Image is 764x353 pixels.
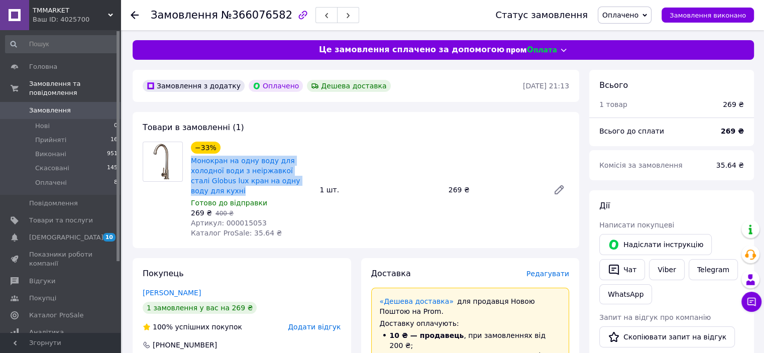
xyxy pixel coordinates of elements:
span: Комісія за замовлення [599,161,683,169]
div: Замовлення з додатку [143,80,245,92]
button: Чат з покупцем [741,292,761,312]
span: 16 [111,136,118,145]
span: Всього [599,80,628,90]
span: Замовлення виконано [670,12,746,19]
span: Оплачено [602,11,638,19]
a: Монокран на одну воду для холодної води з неіржавкої сталі Globus lux кран на одну воду для кухні [191,157,300,195]
button: Скопіювати запит на відгук [599,326,735,347]
span: Товари та послуги [29,216,93,225]
span: 35.64 ₴ [716,161,744,169]
span: №366076582 [221,9,292,21]
div: Ваш ID: 4025700 [33,15,121,24]
span: Скасовані [35,164,69,173]
time: [DATE] 21:13 [523,82,569,90]
button: Замовлення виконано [662,8,754,23]
span: Показники роботи компанії [29,250,93,268]
span: Покупець [143,269,184,278]
span: Написати покупцеві [599,221,674,229]
a: [PERSON_NAME] [143,289,201,297]
span: Повідомлення [29,199,78,208]
span: Аналітика [29,328,64,337]
span: Відгуки [29,277,55,286]
div: Повернутися назад [131,10,139,20]
span: Прийняті [35,136,66,145]
div: 1 шт. [315,183,444,197]
span: 8 [114,178,118,187]
div: 1 замовлення у вас на 269 ₴ [143,302,257,314]
span: Замовлення [29,106,71,115]
span: Виконані [35,150,66,159]
span: Нові [35,122,50,131]
span: 145 [107,164,118,173]
span: Товари в замовленні (1) [143,123,244,132]
span: Готово до відправки [191,199,267,207]
span: 10 [103,233,116,242]
span: 100% [153,323,173,331]
span: Дії [599,201,610,210]
span: 1 товар [599,100,627,108]
span: Доставка [371,269,411,278]
div: 269 ₴ [445,183,545,197]
span: [DEMOGRAPHIC_DATA] [29,233,103,242]
span: Оплачені [35,178,67,187]
span: Покупці [29,294,56,303]
span: Головна [29,62,57,71]
a: WhatsApp [599,284,652,304]
li: , при замовленнях від 200 ₴; [380,330,561,350]
a: Редагувати [549,180,569,200]
div: Статус замовлення [495,10,588,20]
input: Пошук [5,35,119,53]
div: Дешева доставка [307,80,390,92]
div: −33% [191,142,221,154]
span: Запит на відгук про компанію [599,313,711,321]
a: «Дешева доставка» [380,297,454,305]
a: Viber [649,259,684,280]
span: Артикул: 000015053 [191,219,267,227]
span: Каталог ProSale [29,311,83,320]
button: Надіслати інструкцію [599,234,712,255]
img: Монокран на одну воду для холодної води з неіржавкої сталі Globus lux кран на одну воду для кухні [149,142,176,181]
div: [PHONE_NUMBER] [152,340,218,350]
span: Замовлення [151,9,218,21]
div: Доставку оплачують: [380,318,561,328]
div: для продавця Новою Поштою на Prom. [380,296,561,316]
span: Замовлення та повідомлення [29,79,121,97]
span: 0 [114,122,118,131]
div: успішних покупок [143,322,242,332]
a: Telegram [689,259,738,280]
span: Додати відгук [288,323,341,331]
span: 951 [107,150,118,159]
span: Редагувати [526,270,569,278]
span: TMMARKET [33,6,108,15]
span: Це замовлення сплачено за допомогою [319,44,504,56]
span: 10 ₴ — продавець [390,331,464,339]
div: 269 ₴ [723,99,744,109]
b: 269 ₴ [721,127,744,135]
button: Чат [599,259,645,280]
span: 400 ₴ [215,210,234,217]
span: 269 ₴ [191,209,212,217]
span: Каталог ProSale: 35.64 ₴ [191,229,282,237]
span: Всього до сплати [599,127,664,135]
div: Оплачено [249,80,303,92]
